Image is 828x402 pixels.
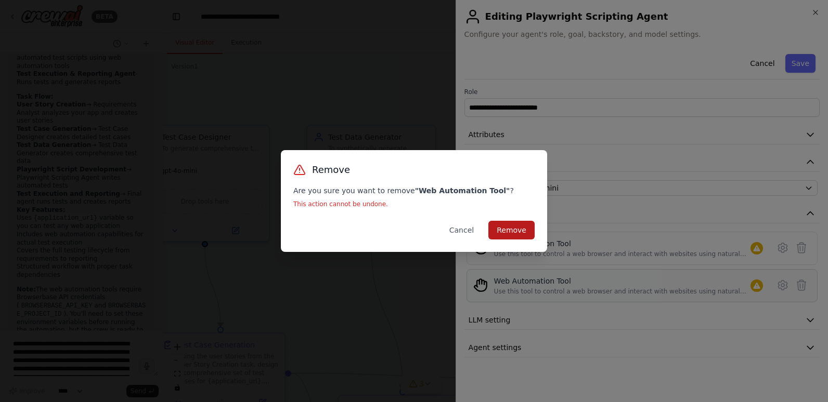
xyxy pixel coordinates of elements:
strong: " Web Automation Tool " [415,186,510,195]
h3: Remove [312,163,350,177]
p: This action cannot be undone. [293,200,535,208]
p: Are you sure you want to remove ? [293,185,535,196]
button: Remove [488,221,535,239]
button: Cancel [441,221,482,239]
